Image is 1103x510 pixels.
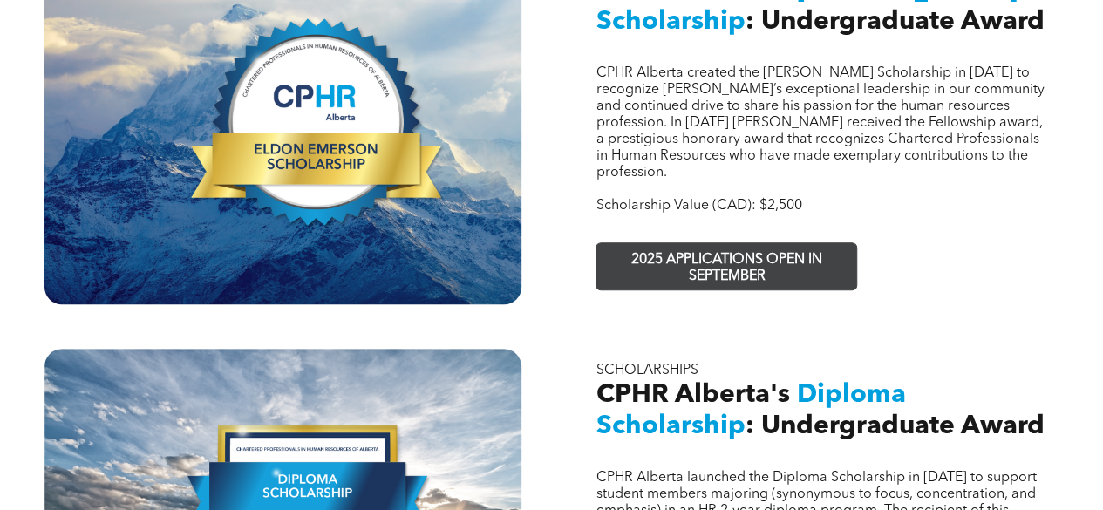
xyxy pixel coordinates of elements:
[596,382,789,408] span: CPHR Alberta's
[596,199,801,213] span: Scholarship Value (CAD): $2,500
[745,413,1044,439] span: : Undergraduate Award
[596,364,698,377] span: SCHOLARSHIPS
[745,9,1044,35] span: : Undergraduate Award
[599,243,854,294] span: 2025 APPLICATIONS OPEN IN SEPTEMBER
[596,242,857,290] a: 2025 APPLICATIONS OPEN IN SEPTEMBER
[596,66,1044,180] span: CPHR Alberta created the [PERSON_NAME] Scholarship in [DATE] to recognize [PERSON_NAME]’s excepti...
